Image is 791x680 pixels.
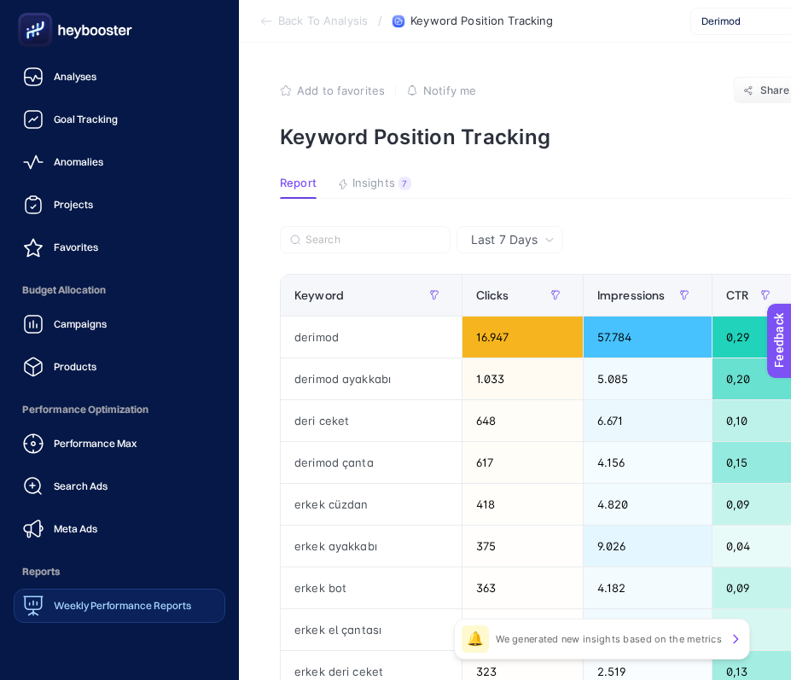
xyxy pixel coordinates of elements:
span: Clicks [476,288,509,302]
span: Favorites [54,241,98,254]
span: Weekly Performance Reports [54,599,191,613]
span: Feedback [10,5,65,19]
span: Campaigns [54,317,107,331]
span: Insights [352,177,395,190]
span: Keyword Position Tracking [410,15,553,28]
span: Meta Ads [54,522,97,536]
div: 617 [462,442,583,483]
div: erkek el çantası [281,609,462,650]
div: erkek ayakkabı [281,526,462,567]
div: 🔔 [462,625,489,653]
div: 4.156 [584,442,712,483]
span: / [378,14,382,27]
div: 5.085 [584,358,712,399]
div: deri ceket [281,400,462,441]
div: 418 [462,484,583,525]
span: Anomalies [54,155,103,169]
a: Projects [14,188,225,222]
div: 1.033 [462,358,583,399]
div: 7 [398,177,411,190]
span: Products [54,360,96,374]
a: Search Ads [14,469,225,503]
div: 9.026 [584,526,712,567]
a: Meta Ads [14,512,225,546]
span: Projects [54,198,93,212]
span: Analyses [54,70,96,84]
span: Performance Optimization [14,392,225,427]
span: Goal Tracking [54,113,118,126]
div: 4.182 [584,567,712,608]
a: Favorites [14,230,225,264]
p: We generated new insights based on the metrics [496,632,722,646]
span: Performance Max [54,437,137,450]
span: Share [760,84,790,97]
div: 375 [462,526,583,567]
span: Report [280,177,317,190]
span: Keyword [294,288,344,302]
div: 4.820 [584,484,712,525]
span: Last 7 Days [471,231,538,248]
div: 648 [462,400,583,441]
button: Notify me [406,84,476,97]
div: 350 [462,609,583,650]
span: Budget Allocation [14,273,225,307]
button: Add to favorites [280,84,385,97]
div: 5.458 [584,609,712,650]
div: 6.671 [584,400,712,441]
div: erkek bot [281,567,462,608]
div: derimod çanta [281,442,462,483]
a: Analyses [14,60,225,94]
a: Weekly Performance Reports [14,589,225,623]
div: 16.947 [462,317,583,357]
a: Campaigns [14,307,225,341]
span: Search Ads [54,479,108,493]
div: derimod [281,317,462,357]
span: Notify me [423,84,476,97]
a: Performance Max [14,427,225,461]
div: 57.784 [584,317,712,357]
div: 363 [462,567,583,608]
span: CTR [726,288,748,302]
div: derimod ayakkabı [281,358,462,399]
a: Products [14,350,225,384]
div: erkek cüzdan [281,484,462,525]
span: Reports [14,555,225,589]
a: Anomalies [14,145,225,179]
span: Add to favorites [297,84,385,97]
span: Impressions [597,288,666,302]
a: Goal Tracking [14,102,225,137]
input: Search [305,234,440,247]
span: Back To Analysis [278,15,368,28]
